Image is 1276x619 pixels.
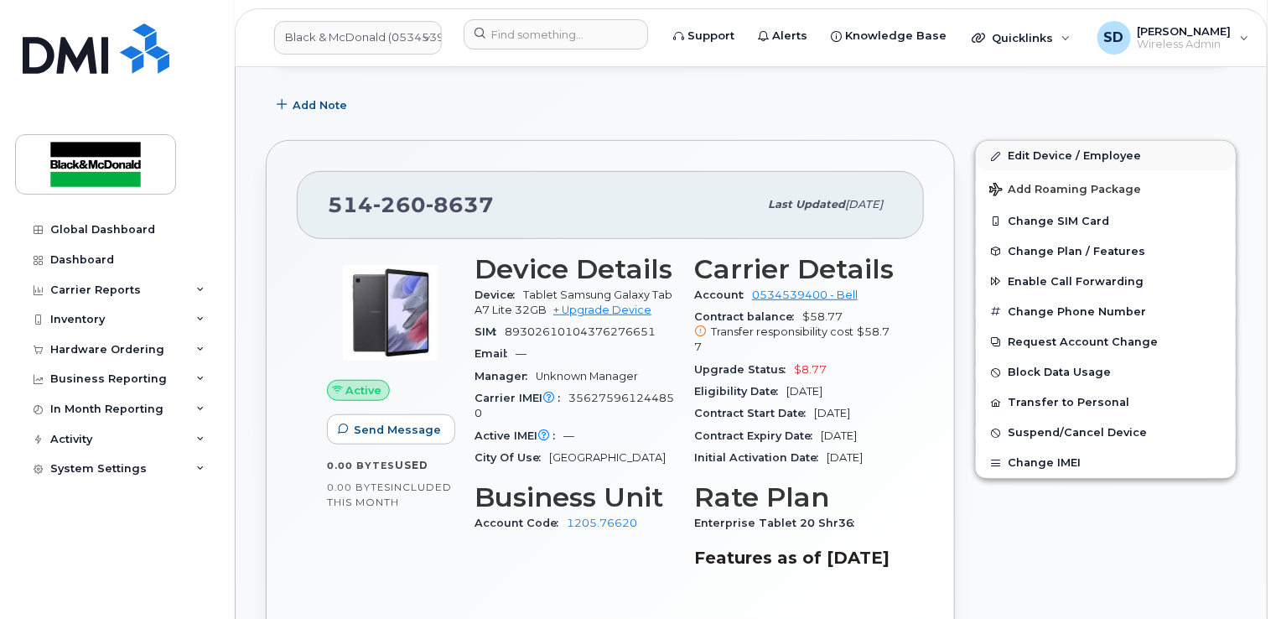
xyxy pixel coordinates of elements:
span: used [395,459,428,471]
span: Unknown Manager [536,370,638,382]
span: Active IMEI [475,429,563,442]
span: Suspend/Cancel Device [1008,427,1147,440]
a: Knowledge Base [819,19,958,53]
span: Knowledge Base [845,28,947,44]
span: Quicklinks [992,31,1053,44]
a: Black & McDonald (0534539400) [274,21,442,55]
span: [GEOGRAPHIC_DATA] [549,451,666,464]
span: Enable Call Forwarding [1008,275,1144,288]
span: [DATE] [786,385,822,398]
button: Change IMEI [976,448,1236,478]
span: 89302610104376276651 [505,325,656,338]
span: Support [687,28,734,44]
span: 8637 [426,192,494,217]
h3: Device Details [475,254,674,284]
span: Account Code [475,517,567,529]
button: Transfer to Personal [976,388,1236,418]
span: Transfer responsibility cost [711,325,853,338]
span: Change Plan / Features [1008,245,1145,257]
span: [PERSON_NAME] [1138,24,1232,38]
span: Device [475,289,523,301]
button: Block Data Usage [976,357,1236,388]
span: — [563,429,574,442]
input: Find something... [464,19,648,49]
h3: Rate Plan [694,482,894,512]
span: Carrier IMEI [475,392,568,404]
span: 0.00 Bytes [327,481,391,493]
div: Quicklinks [960,21,1082,55]
button: Send Message [327,414,455,445]
span: SD [1104,28,1124,48]
span: included this month [327,481,452,508]
span: [DATE] [845,198,883,211]
span: City Of Use [475,451,549,464]
img: image20231002-3703462-o8syn7.jpeg [340,263,441,363]
span: [DATE] [814,407,850,419]
button: Suspend/Cancel Device [976,418,1236,448]
a: Support [661,19,746,53]
span: [DATE] [827,451,863,464]
span: Send Message [354,422,441,438]
h3: Business Unit [475,482,674,512]
button: Add Note [266,90,361,120]
span: [DATE] [821,429,857,442]
a: + Upgrade Device [553,304,651,316]
span: Active [346,382,382,398]
button: Enable Call Forwarding [976,267,1236,297]
a: Edit Device / Employee [976,141,1236,171]
button: Add Roaming Package [976,171,1236,205]
button: Change SIM Card [976,206,1236,237]
a: 1205.76620 [567,517,637,529]
span: Manager [475,370,536,382]
span: Tablet Samsung Galaxy Tab A7 Lite 32GB [475,289,672,316]
span: Email [475,347,516,360]
a: Alerts [746,19,819,53]
span: Account [694,289,752,301]
button: Change Phone Number [976,297,1236,327]
span: — [516,347,526,360]
h3: Features as of [DATE] [694,548,894,568]
span: 0.00 Bytes [327,460,395,471]
span: Add Note [293,97,347,113]
span: SIM [475,325,505,338]
span: $58.77 [694,310,894,356]
span: 356275961244850 [475,392,674,419]
span: 260 [373,192,426,217]
div: Sophie Dauth [1086,21,1261,55]
button: Request Account Change [976,327,1236,357]
span: Contract balance [694,310,802,323]
h3: Carrier Details [694,254,894,284]
span: Alerts [772,28,807,44]
span: Eligibility Date [694,385,786,398]
span: Wireless Admin [1138,38,1232,51]
span: Contract Start Date [694,407,814,419]
span: $8.77 [794,363,827,376]
span: Last updated [768,198,845,211]
button: Change Plan / Features [976,237,1236,267]
span: Upgrade Status [694,363,794,376]
span: Initial Activation Date [694,451,827,464]
a: 0534539400 - Bell [752,289,858,301]
span: Contract Expiry Date [694,429,821,442]
span: Enterprise Tablet 20 Shr36 [694,517,863,529]
span: 514 [328,192,494,217]
span: Add Roaming Package [989,183,1141,199]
